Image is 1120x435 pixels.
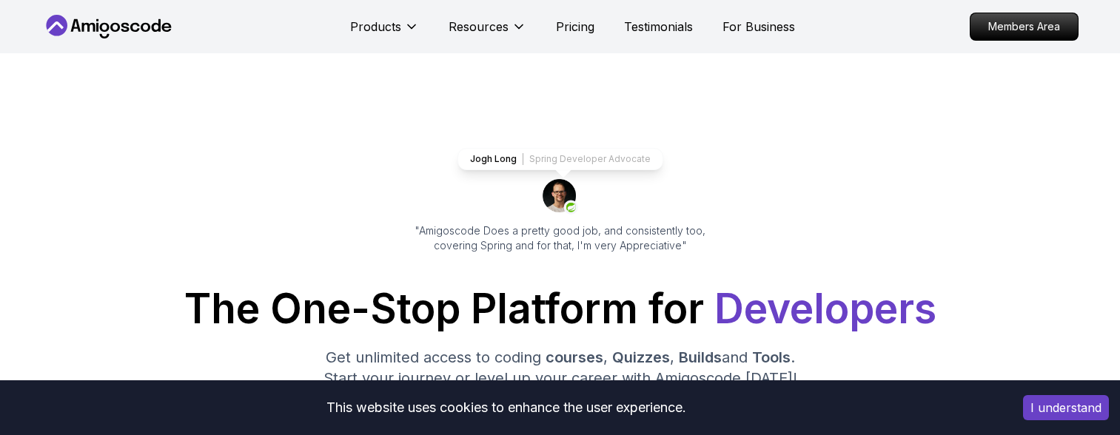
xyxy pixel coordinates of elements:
[970,13,1078,40] p: Members Area
[470,153,517,165] p: Jogh Long
[714,284,936,333] span: Developers
[546,348,603,366] span: courses
[752,348,791,366] span: Tools
[350,18,419,47] button: Products
[556,18,594,36] a: Pricing
[612,348,670,366] span: Quizzes
[449,18,509,36] p: Resources
[350,18,401,36] p: Products
[449,18,526,47] button: Resources
[679,348,722,366] span: Builds
[529,153,651,165] p: Spring Developer Advocate
[11,391,1001,424] div: This website uses cookies to enhance the user experience.
[722,18,795,36] a: For Business
[312,347,809,388] p: Get unlimited access to coding , , and . Start your journey or level up your career with Amigosco...
[54,289,1067,329] h1: The One-Stop Platform for
[1023,395,1109,420] button: Accept cookies
[543,179,578,215] img: josh long
[624,18,693,36] a: Testimonials
[970,13,1079,41] a: Members Area
[395,223,726,253] p: "Amigoscode Does a pretty good job, and consistently too, covering Spring and for that, I'm very ...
